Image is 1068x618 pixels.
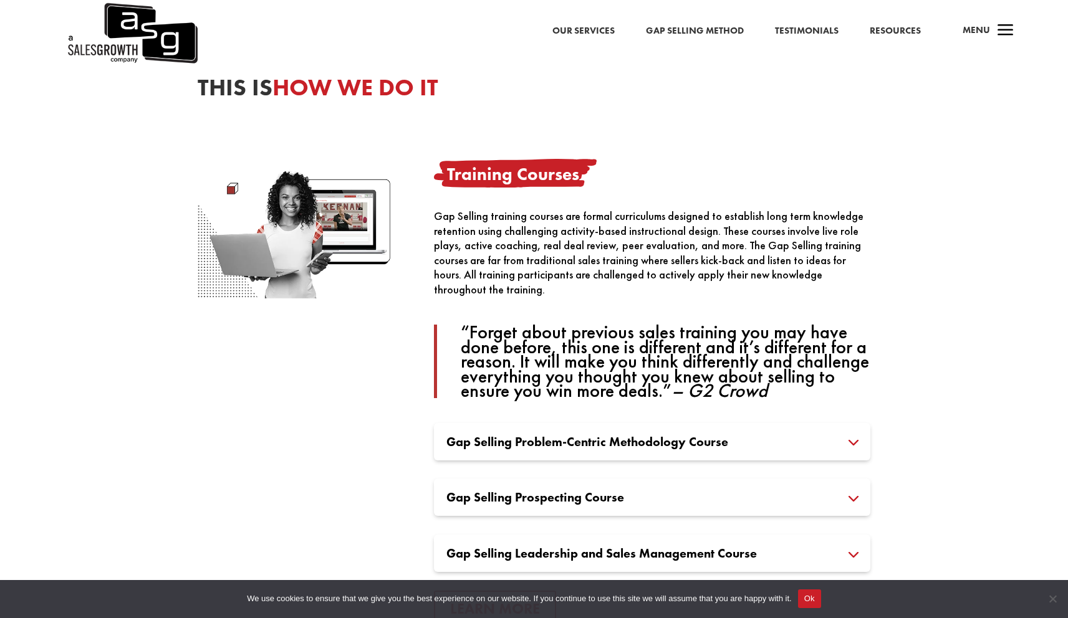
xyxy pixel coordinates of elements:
span: a [993,19,1018,44]
h3: Gap Selling Problem-Centric Methodology Course [446,435,858,448]
a: Gap Selling Method [646,23,744,39]
span: Menu [963,24,990,36]
div: Gap Selling training courses are formal curriculums designed to establish long term knowledge ret... [434,209,870,398]
a: Resources [870,23,921,39]
h3: Gap Selling Prospecting Course [446,491,858,503]
span: No [1046,592,1059,605]
span: how we do it [272,72,438,102]
span: We use cookies to ensure that we give you the best experience on our website. If you continue to ... [247,592,791,605]
a: Testimonials [775,23,839,39]
h3: Gap Selling Leadership and Sales Management Course [446,547,858,559]
button: Ok [798,589,821,608]
h2: This is [198,75,871,105]
a: Our Services [552,23,615,39]
p: “Forget about previous sales training you may have done before, this one is different and it’s di... [461,325,870,398]
h3: Training Courses [434,159,870,190]
img: Sales Growth Training Courses [198,159,397,298]
cite: – G2 Crowd [671,378,767,402]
